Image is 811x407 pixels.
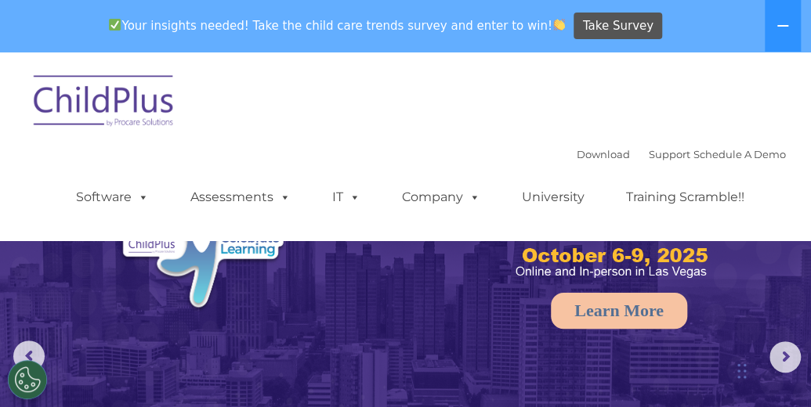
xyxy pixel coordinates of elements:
div: Drag [737,348,747,394]
img: 👏 [553,19,565,31]
a: Company [386,182,496,213]
img: ✅ [109,19,121,31]
a: Training Scramble!! [610,182,760,213]
span: Take Survey [583,13,654,40]
img: ChildPlus by Procare Solutions [26,64,183,142]
a: University [506,182,600,213]
a: Schedule A Demo [693,148,786,160]
a: Take Survey [574,13,662,40]
a: IT [317,182,376,213]
span: Your insights needed! Take the child care trends survey and enter to win! [103,10,572,41]
button: Cookies Settings [8,360,47,399]
a: Support [649,148,690,160]
a: Learn More [551,293,687,329]
a: Software [60,182,165,213]
a: Download [577,148,630,160]
font: | [577,148,786,160]
iframe: Chat Widget [555,238,811,407]
a: Assessments [175,182,306,213]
